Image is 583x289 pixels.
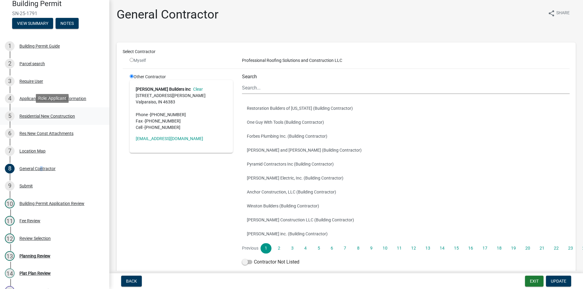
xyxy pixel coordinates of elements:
button: Winston Builders (Building Contractor) [242,199,570,213]
div: Parcel search [19,62,45,66]
div: Fee Review [19,219,40,223]
div: Other Contractor [125,74,237,268]
div: 9 [5,181,15,191]
div: Res New Const Attachments [19,131,73,136]
abbr: Cell - [136,125,145,130]
div: Professional Roofing Solutions and Construction LLC [237,57,574,64]
div: General Contractor [19,166,56,171]
i: share [548,10,555,17]
a: 18 [493,243,505,254]
div: 11 [5,216,15,226]
a: 6 [326,243,337,254]
abbr: Phone - [136,112,150,117]
div: 4 [5,94,15,103]
div: 13 [5,251,15,261]
div: 2 [5,59,15,69]
div: 12 [5,234,15,243]
a: 22 [550,243,562,254]
button: [PERSON_NAME] Construction LLC (Building Contractor) [242,213,570,227]
div: Review Selection [19,236,51,240]
button: One Guy With Tools (Building Contractor) [242,115,570,129]
div: Residential New Construction [19,114,75,118]
div: Role: Applicant [36,94,69,103]
label: Contractor Not Listed [242,258,299,266]
a: 19 [507,243,520,254]
h1: General Contractor [117,7,219,22]
button: Notes [56,18,79,29]
span: [PHONE_NUMBER] [145,119,181,123]
a: 2 [274,243,285,254]
div: Require User [19,79,43,83]
div: Select Contractor [118,49,574,55]
a: 23 [564,243,577,254]
a: 5 [313,243,324,254]
span: Share [556,10,570,17]
a: 4 [300,243,311,254]
a: 21 [536,243,548,254]
button: [PERSON_NAME] Electric, Inc. (Building Contractor) [242,171,570,185]
a: 12 [407,243,420,254]
a: 9 [366,243,377,254]
button: shareShare [543,7,574,19]
div: Myself [130,57,233,64]
div: Building Permit Guide [19,44,60,48]
wm-modal-confirm: Summary [12,21,53,26]
strong: [PERSON_NAME] Builders inc [136,87,191,92]
button: Forbes Plumbing Inc. (Building Contractor) [242,129,570,143]
span: [PHONE_NUMBER] [150,112,186,117]
a: 14 [436,243,448,254]
div: 1 [5,41,15,51]
a: Clear [191,87,203,92]
a: 10 [379,243,391,254]
div: 10 [5,199,15,208]
div: Location Map [19,149,46,153]
div: 7 [5,146,15,156]
nav: Page navigation [242,243,570,254]
button: [PERSON_NAME] inc. (Building Contractor) [242,227,570,241]
div: 3 [5,76,15,86]
button: Update [546,276,571,287]
div: Submit [19,184,33,188]
a: 7 [339,243,350,254]
a: 16 [465,243,477,254]
a: 3 [287,243,298,254]
div: 14 [5,268,15,278]
div: Applicant and Property Information [19,96,86,101]
button: Exit [525,276,544,287]
button: Restoration Builders of [US_STATE] (Building Contractor) [242,101,570,115]
input: Search... [242,82,570,94]
div: Building Permit Application Review [19,201,84,206]
button: [PERSON_NAME] and [PERSON_NAME] (Building Contractor) [242,143,570,157]
a: [EMAIL_ADDRESS][DOMAIN_NAME] [136,136,203,141]
span: Back [126,279,137,284]
span: SN-25-1791 [12,11,97,16]
a: 17 [479,243,491,254]
address: [STREET_ADDRESS][PERSON_NAME] Valparaiso, IN 46383 [136,86,227,131]
button: Anchor Construction, LLC (Building Contractor) [242,185,570,199]
button: Back [121,276,142,287]
a: 1 [261,243,271,254]
label: Search [242,74,257,79]
a: 13 [422,243,434,254]
button: View Summary [12,18,53,29]
a: 8 [353,243,363,254]
div: 6 [5,129,15,138]
div: Planning Review [19,254,50,258]
a: 20 [522,243,534,254]
abbr: Fax - [136,119,145,123]
div: 5 [5,111,15,121]
div: Plat Plan Review [19,271,51,275]
div: 8 [5,164,15,173]
a: 15 [450,243,462,254]
button: Pyramid Contractors Inc (Building Contractor) [242,157,570,171]
span: Update [551,279,566,284]
wm-modal-confirm: Notes [56,21,79,26]
a: 11 [393,243,405,254]
span: [PHONE_NUMBER] [145,125,180,130]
